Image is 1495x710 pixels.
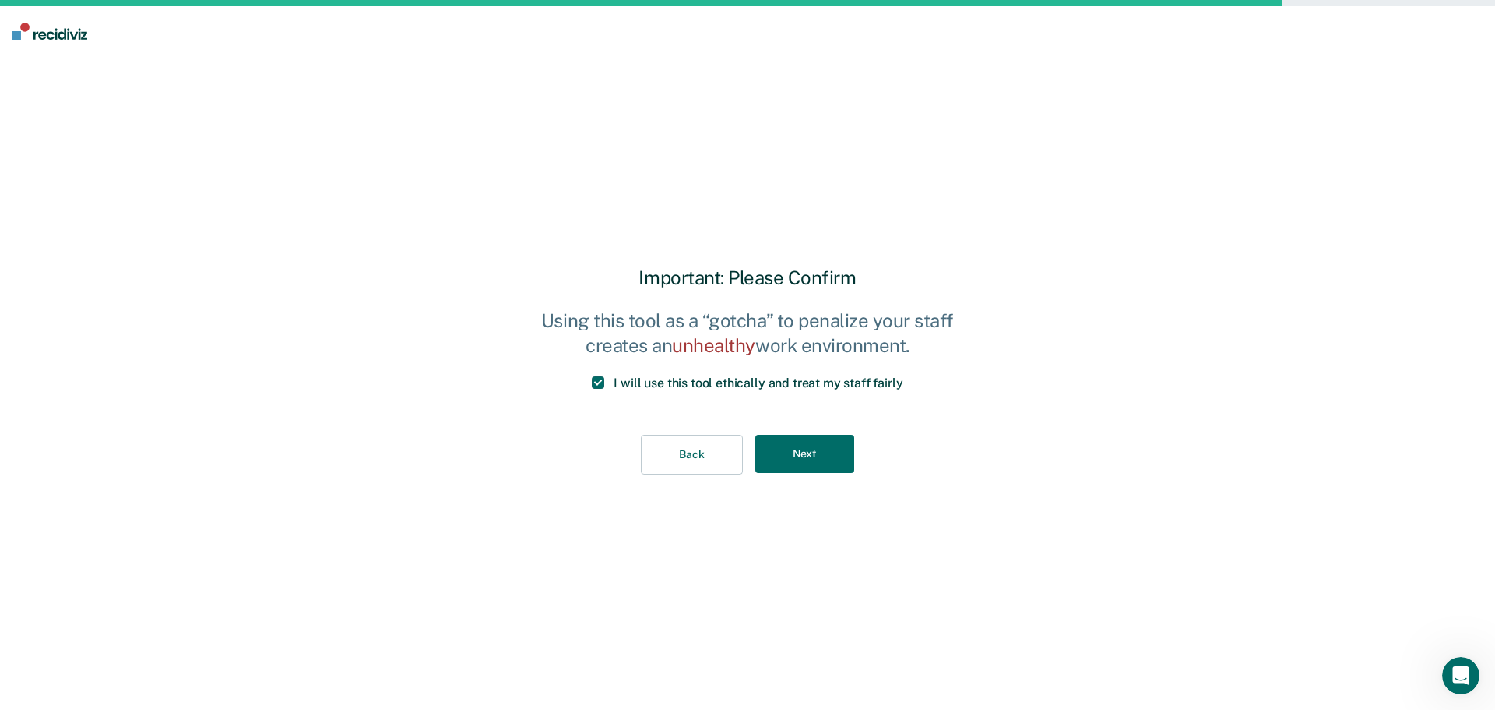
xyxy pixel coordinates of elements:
span: I will use this tool ethically and treat my staff fairly [614,376,902,390]
button: Next [755,435,854,473]
p: Using this tool as a “gotcha” to penalize your staff creates an work environment. [532,308,964,358]
em: unhealthy [672,334,755,356]
img: Recidiviz [12,23,87,40]
button: Back [641,435,742,475]
h2: Important: Please Confirm [532,267,964,289]
iframe: Intercom live chat [1442,657,1479,694]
